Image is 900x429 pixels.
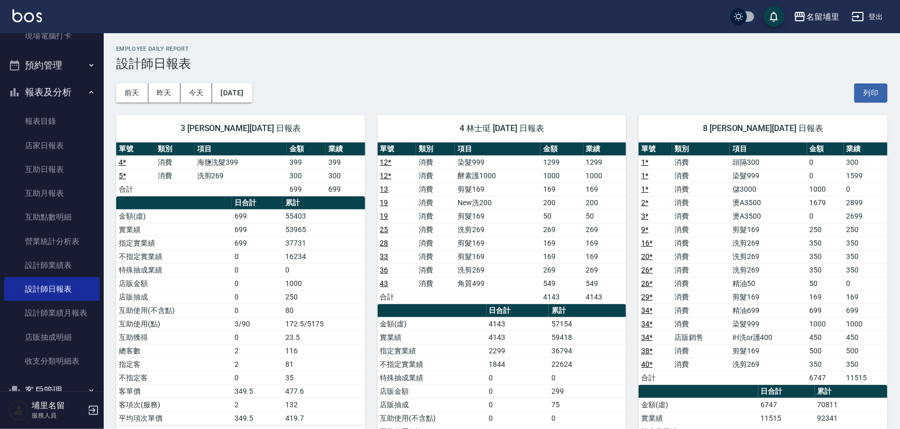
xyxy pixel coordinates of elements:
td: 0 [487,371,549,384]
td: 剪髮169 [455,182,541,196]
th: 金額 [541,142,584,156]
td: 實業績 [639,411,758,425]
td: 50 [584,209,627,223]
td: New洗200 [455,196,541,209]
td: 消費 [672,169,730,182]
td: 349.5 [232,411,283,425]
td: 消費 [672,196,730,209]
td: 2 [232,344,283,357]
td: 1679 [807,196,844,209]
td: 169 [584,182,627,196]
td: 剪髮169 [455,250,541,263]
td: 特殊抽成業績 [116,263,232,277]
td: 店販抽成 [116,290,232,304]
td: 2 [232,398,283,411]
td: 指定實業績 [378,344,487,357]
td: 消費 [672,250,730,263]
td: 699 [807,304,844,317]
td: 消費 [416,223,455,236]
th: 日合計 [487,304,549,318]
td: 儲3000 [730,182,807,196]
button: 名留埔里 [790,6,843,27]
td: 0 [283,263,365,277]
th: 累計 [283,196,365,210]
td: 350 [844,263,888,277]
td: 132 [283,398,365,411]
td: 450 [844,331,888,344]
td: 互助使用(點) [116,317,232,331]
td: 消費 [672,263,730,277]
td: 0 [844,277,888,290]
td: 50 [541,209,584,223]
td: 200 [541,196,584,209]
td: 合計 [116,182,155,196]
td: 169 [541,236,584,250]
button: 前天 [116,83,148,103]
td: 消費 [672,344,730,357]
td: 消費 [155,169,194,182]
td: 燙A3500 [730,209,807,223]
td: 11515 [758,411,815,425]
td: 指定實業績 [116,236,232,250]
td: 116 [283,344,365,357]
td: 4143 [584,290,627,304]
th: 單號 [639,142,672,156]
img: Person [8,400,29,421]
td: 0 [807,155,844,169]
td: 699 [287,182,326,196]
td: 55403 [283,209,365,223]
span: 4 林士珽 [DATE] 日報表 [390,123,614,134]
td: 350 [844,250,888,263]
button: 列印 [854,83,888,103]
td: 洗剪269 [730,263,807,277]
td: 419.7 [283,411,365,425]
a: 現場電腦打卡 [4,24,100,48]
th: 業績 [844,142,888,156]
button: 登出 [848,7,888,26]
td: 1000 [541,169,584,182]
td: 169 [541,182,584,196]
td: 不指定客 [116,371,232,384]
td: 0 [487,384,549,398]
td: 燙A3500 [730,196,807,209]
td: 金額(虛) [116,209,232,223]
td: 50 [807,277,844,290]
th: 金額 [287,142,326,156]
td: 0 [807,209,844,223]
td: 1000 [844,317,888,331]
td: 合計 [639,371,672,384]
td: 269 [541,223,584,236]
td: 互助獲得 [116,331,232,344]
td: 0 [487,398,549,411]
td: 精油50 [730,277,807,290]
td: 洗剪269 [730,357,807,371]
button: save [764,6,784,27]
a: 設計師日報表 [4,277,100,301]
td: 染髮999 [730,317,807,331]
td: 11515 [844,371,888,384]
td: 500 [807,344,844,357]
th: 業績 [326,142,365,156]
td: 不指定實業績 [116,250,232,263]
td: 6747 [807,371,844,384]
td: 500 [844,344,888,357]
td: 350 [807,250,844,263]
td: 洗剪269 [730,250,807,263]
button: 今天 [181,83,213,103]
button: 報表及分析 [4,79,100,106]
td: 0 [549,371,626,384]
td: 350 [844,357,888,371]
td: 169 [844,290,888,304]
a: 收支分類明細表 [4,349,100,373]
img: Logo [12,9,42,22]
td: 22624 [549,357,626,371]
td: 消費 [672,304,730,317]
a: 營業統計分析表 [4,230,100,253]
td: 4143 [541,290,584,304]
td: 0 [232,277,283,290]
td: 70811 [815,398,888,411]
td: 合計 [378,290,417,304]
td: 2899 [844,196,888,209]
th: 項目 [455,142,541,156]
td: 精油699 [730,304,807,317]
